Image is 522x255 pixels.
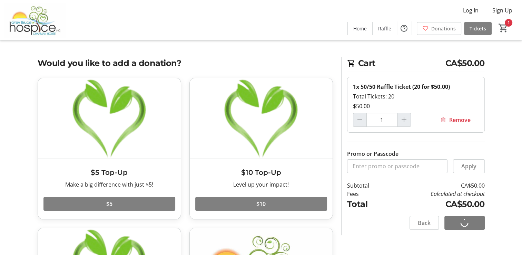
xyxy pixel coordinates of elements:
[256,200,266,208] span: $10
[195,180,327,189] div: Level up your impact!
[492,6,512,15] span: Sign Up
[353,92,479,101] div: Total Tickets: 20
[470,25,486,32] span: Tickets
[347,150,398,158] label: Promo or Passcode
[378,25,391,32] span: Raffle
[347,190,387,198] td: Fees
[410,216,439,230] button: Back
[353,83,479,91] div: 1x 50/50 Raffle Ticket (20 for $50.00)
[353,113,366,126] button: Decrement by one
[387,198,484,210] td: CA$50.00
[38,78,181,159] img: $5 Top-Up
[461,162,476,170] span: Apply
[43,197,175,211] button: $5
[347,57,485,71] h2: Cart
[387,181,484,190] td: CA$50.00
[463,6,479,15] span: Log In
[453,159,485,173] button: Apply
[366,113,397,127] input: 50/50 Raffle Ticket (20 for $50.00) Quantity
[432,113,479,127] button: Remove
[347,181,387,190] td: Subtotal
[195,197,327,211] button: $10
[417,22,461,35] a: Donations
[347,159,447,173] input: Enter promo or passcode
[38,57,333,69] h2: Would you like to add a donation?
[347,198,387,210] td: Total
[397,113,411,126] button: Increment by one
[464,22,492,35] a: Tickets
[373,22,397,35] a: Raffle
[487,5,518,16] button: Sign Up
[353,102,479,110] div: $50.00
[43,180,175,189] div: Make a big difference with just $5!
[431,25,456,32] span: Donations
[457,5,484,16] button: Log In
[106,200,112,208] span: $5
[195,167,327,178] h3: $10 Top-Up
[497,22,510,34] button: Cart
[348,22,372,35] a: Home
[449,116,471,124] span: Remove
[353,25,367,32] span: Home
[190,78,333,159] img: $10 Top-Up
[387,190,484,198] td: Calculated at checkout
[445,57,485,69] span: CA$50.00
[43,167,175,178] h3: $5 Top-Up
[418,219,431,227] span: Back
[397,21,411,35] button: Help
[4,3,66,37] img: Grey Bruce Hospice's Logo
